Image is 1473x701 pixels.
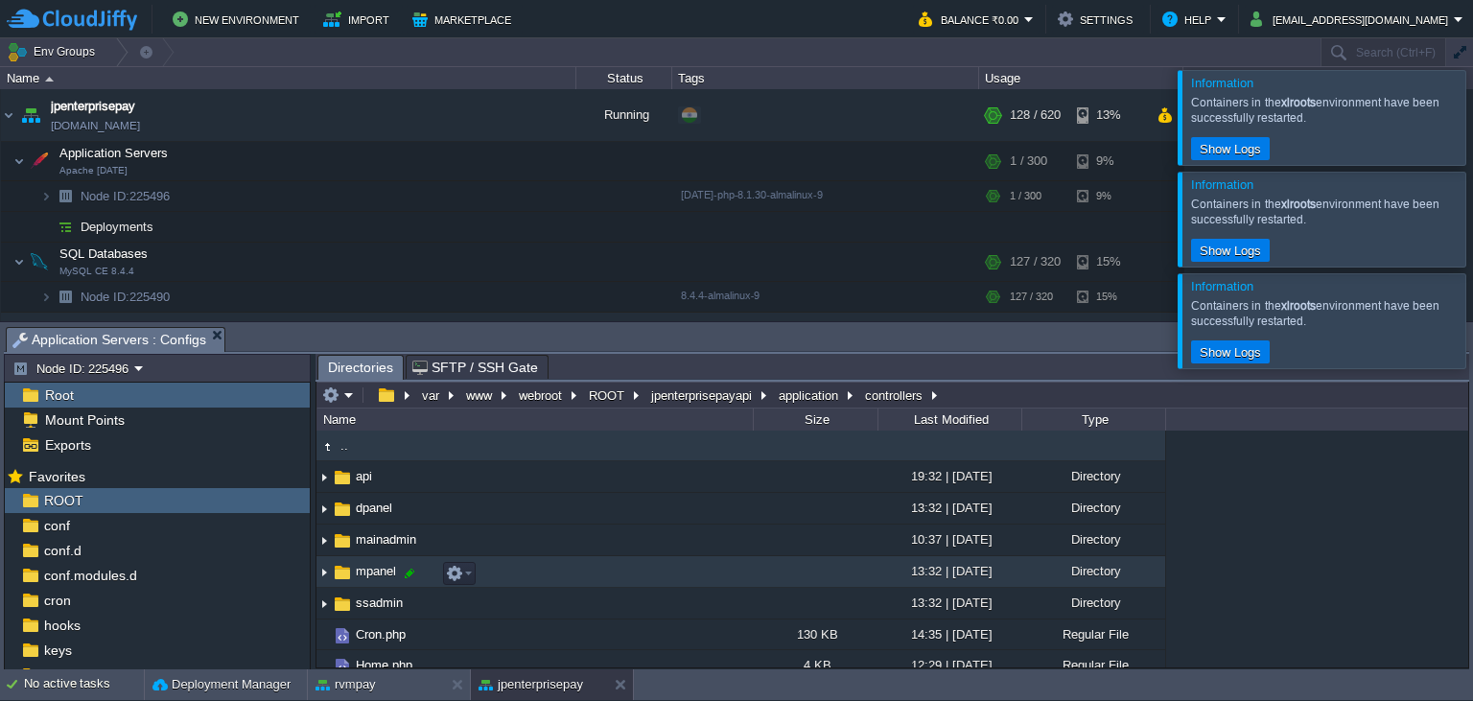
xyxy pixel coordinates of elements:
[1010,282,1053,312] div: 127 / 320
[353,468,375,484] a: api
[58,246,151,261] a: SQL DatabasesMySQL CE 8.4.4
[648,386,757,404] button: jpenterprisepayapi
[338,437,351,454] a: ..
[24,669,144,700] div: No active tasks
[877,525,1021,554] div: 10:37 | [DATE]
[52,212,79,242] img: AMDAwAAAACH5BAEAAAAALAAAAAABAAEAAAICRAEAOw==
[26,243,53,281] img: AMDAwAAAACH5BAEAAAAALAAAAAABAAEAAAICRAEAOw==
[316,589,332,619] img: AMDAwAAAACH5BAEAAAAALAAAAAABAAEAAAICRAEAOw==
[1023,409,1165,431] div: Type
[776,386,843,404] button: application
[81,189,129,203] span: Node ID:
[40,567,140,584] a: conf.modules.d
[40,617,83,634] a: hooks
[17,89,44,141] img: AMDAwAAAACH5BAEAAAAALAAAAAABAAEAAAICRAEAOw==
[353,595,406,611] span: ssadmin
[1010,243,1061,281] div: 127 / 320
[1191,76,1253,90] span: Information
[332,467,353,488] img: AMDAwAAAACH5BAEAAAAALAAAAAABAAEAAAICRAEAOw==
[79,219,156,235] a: Deployments
[316,526,332,555] img: AMDAwAAAACH5BAEAAAAALAAAAAABAAEAAAICRAEAOw==
[316,675,376,694] button: rvmpay
[332,530,353,551] img: AMDAwAAAACH5BAEAAAAALAAAAAABAAEAAAICRAEAOw==
[879,409,1021,431] div: Last Modified
[419,386,444,404] button: var
[353,531,419,548] span: mainadmin
[316,619,332,649] img: AMDAwAAAACH5BAEAAAAALAAAAAABAAEAAAICRAEAOw==
[353,563,399,579] a: mpanel
[2,67,575,89] div: Name
[1162,8,1217,31] button: Help
[332,656,353,677] img: AMDAwAAAACH5BAEAAAAALAAAAAABAAEAAAICRAEAOw==
[40,212,52,242] img: AMDAwAAAACH5BAEAAAAALAAAAAABAAEAAAICRAEAOw==
[58,245,151,262] span: SQL Databases
[1194,242,1267,259] button: Show Logs
[79,188,173,204] a: Node ID:225496
[12,328,206,352] span: Application Servers : Configs
[1021,525,1165,554] div: Directory
[412,356,538,379] span: SFTP / SSH Gate
[1281,198,1316,211] b: xlroots
[1077,243,1139,281] div: 15%
[41,386,77,404] a: Root
[51,97,135,116] span: jpenterprisepay
[586,386,629,404] button: ROOT
[755,409,877,431] div: Size
[332,499,353,520] img: AMDAwAAAACH5BAEAAAAALAAAAAABAAEAAAICRAEAOw==
[753,619,877,649] div: 130 KB
[1392,624,1454,682] iframe: chat widget
[40,181,52,211] img: AMDAwAAAACH5BAEAAAAALAAAAAABAAEAAAICRAEAOw==
[919,8,1024,31] button: Balance ₹0.00
[40,282,52,312] img: AMDAwAAAACH5BAEAAAAALAAAAAABAAEAAAICRAEAOw==
[353,657,415,673] span: Home.php
[877,588,1021,618] div: 13:32 | [DATE]
[673,67,978,89] div: Tags
[877,650,1021,680] div: 12:29 | [DATE]
[1281,96,1316,109] b: xlroots
[40,517,73,534] a: conf
[877,461,1021,491] div: 19:32 | [DATE]
[41,436,94,454] a: Exports
[576,89,672,141] div: Running
[58,145,171,161] span: Application Servers
[353,626,409,643] a: Cron.php
[1058,8,1138,31] button: Settings
[332,594,353,615] img: AMDAwAAAACH5BAEAAAAALAAAAAABAAEAAAICRAEAOw==
[7,38,102,65] button: Env Groups
[1077,142,1139,180] div: 9%
[479,675,583,694] button: jpenterprisepay
[681,290,760,301] span: 8.4.4-almalinux-9
[877,493,1021,523] div: 13:32 | [DATE]
[877,556,1021,586] div: 13:32 | [DATE]
[516,386,567,404] button: webroot
[25,469,88,484] a: Favorites
[1021,588,1165,618] div: Directory
[59,266,134,277] span: MySQL CE 8.4.4
[1021,556,1165,586] div: Directory
[58,146,171,160] a: Application ServersApache [DATE]
[40,542,84,559] span: conf.d
[173,8,305,31] button: New Environment
[877,619,1021,649] div: 14:35 | [DATE]
[576,313,672,364] div: Running
[1,313,16,364] img: AMDAwAAAACH5BAEAAAAALAAAAAABAAEAAAICRAEAOw==
[353,500,395,516] a: dpanel
[13,243,25,281] img: AMDAwAAAACH5BAEAAAAALAAAAAABAAEAAAICRAEAOw==
[41,411,128,429] span: Mount Points
[40,666,131,684] span: modsecurity.d
[79,289,173,305] a: Node ID:225490
[1021,650,1165,680] div: Regular File
[328,356,393,380] span: Directories
[59,165,128,176] span: Apache [DATE]
[980,67,1182,89] div: Usage
[1194,343,1267,361] button: Show Logs
[40,642,75,659] span: keys
[318,409,753,431] div: Name
[681,189,823,200] span: [DATE]-php-8.1.30-almalinux-9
